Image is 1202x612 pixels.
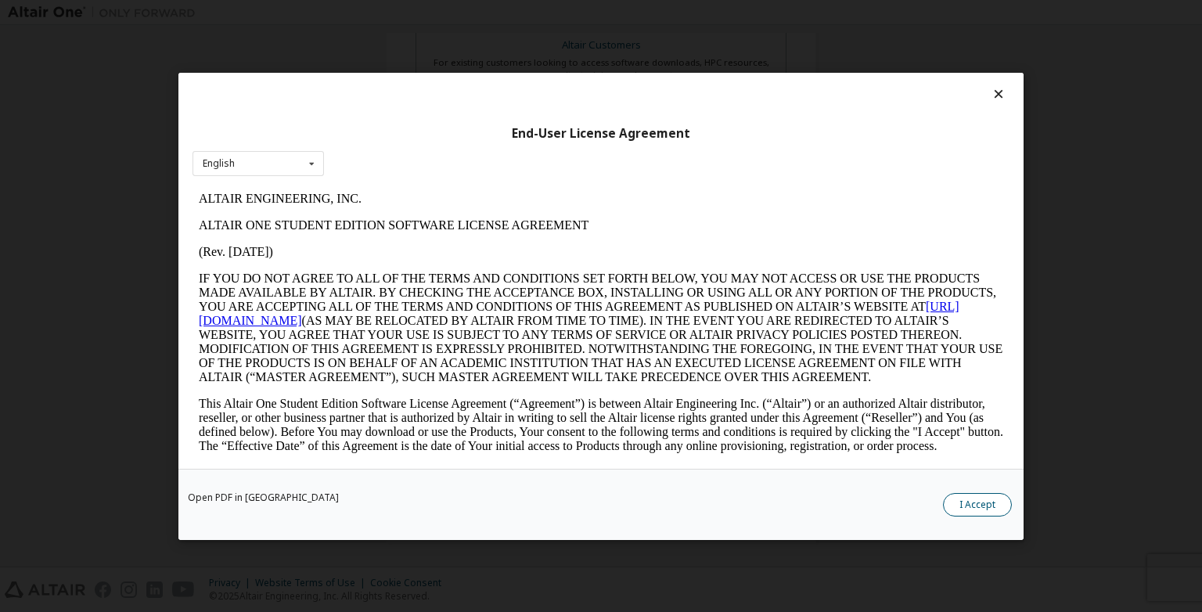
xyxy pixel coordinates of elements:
p: This Altair One Student Edition Software License Agreement (“Agreement”) is between Altair Engine... [6,211,811,268]
p: IF YOU DO NOT AGREE TO ALL OF THE TERMS AND CONDITIONS SET FORTH BELOW, YOU MAY NOT ACCESS OR USE... [6,86,811,199]
button: I Accept [943,492,1012,516]
a: [URL][DOMAIN_NAME] [6,114,767,142]
p: (Rev. [DATE]) [6,59,811,74]
p: ALTAIR ENGINEERING, INC. [6,6,811,20]
p: ALTAIR ONE STUDENT EDITION SOFTWARE LICENSE AGREEMENT [6,33,811,47]
div: End-User License Agreement [193,125,1009,141]
a: Open PDF in [GEOGRAPHIC_DATA] [188,492,339,502]
div: English [203,159,235,168]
